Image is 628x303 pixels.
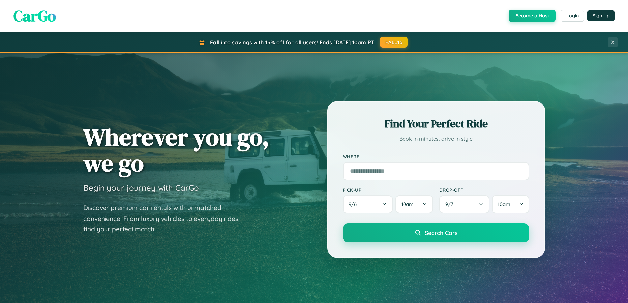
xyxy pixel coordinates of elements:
[445,201,457,207] span: 9 / 7
[343,223,529,242] button: Search Cars
[349,201,360,207] span: 9 / 6
[83,124,269,176] h1: Wherever you go, we go
[439,195,490,213] button: 9/7
[401,201,414,207] span: 10am
[380,37,408,48] button: FALL15
[498,201,510,207] span: 10am
[343,187,433,193] label: Pick-up
[587,10,615,21] button: Sign Up
[509,10,556,22] button: Become a Host
[395,195,433,213] button: 10am
[439,187,529,193] label: Drop-off
[343,195,393,213] button: 9/6
[83,183,199,193] h3: Begin your journey with CarGo
[425,229,457,236] span: Search Cars
[343,116,529,131] h2: Find Your Perfect Ride
[343,134,529,144] p: Book in minutes, drive in style
[13,5,56,27] span: CarGo
[83,202,248,235] p: Discover premium car rentals with unmatched convenience. From luxury vehicles to everyday rides, ...
[561,10,584,22] button: Login
[343,154,529,159] label: Where
[210,39,375,45] span: Fall into savings with 15% off for all users! Ends [DATE] 10am PT.
[492,195,529,213] button: 10am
